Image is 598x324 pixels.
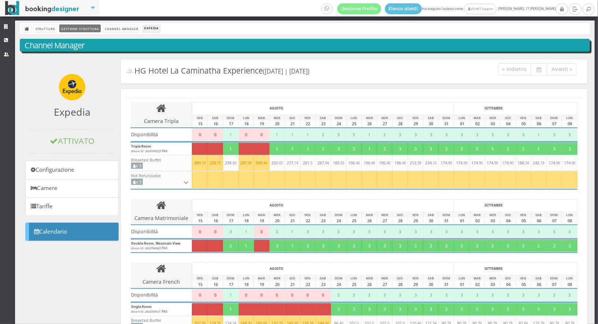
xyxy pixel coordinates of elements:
[331,160,346,166] div: 185.
[192,132,207,137] div: 0
[316,115,331,120] span: SAB
[331,146,346,152] div: 3
[208,213,223,224] button: SAB16
[521,121,526,126] span: 05
[306,121,310,126] span: 22
[383,121,387,126] span: 27
[208,115,223,120] span: SAB
[131,155,192,171] a: Breakfast Buffetx 3
[275,218,279,223] span: 20
[254,212,269,217] span: MAR
[301,213,316,224] button: VEN22
[516,115,531,120] span: VEN
[131,171,192,188] div: Not Refundable
[460,121,464,126] span: 01
[25,179,119,198] a: Camere
[300,115,315,120] span: VEN
[552,121,557,126] span: 07
[346,160,361,166] div: 196.
[223,146,238,152] div: 1
[192,229,207,234] div: 0
[516,213,531,224] button: VEN05
[454,132,469,137] div: 3
[254,276,269,287] button: MAR19
[254,229,269,234] div: 0
[393,243,408,249] div: 3
[59,74,85,100] img: expedia-logo.png
[331,115,346,120] span: DOM
[516,229,531,234] div: 3
[316,213,331,224] button: SAB23
[244,218,249,223] span: 18
[501,115,516,120] span: GIO
[454,212,469,217] span: LUN
[346,132,361,137] div: 3
[198,218,203,223] span: 15
[521,218,526,223] span: 05
[393,132,408,137] div: 3
[270,229,285,234] div: 3
[531,229,546,234] div: 3
[377,212,392,217] span: MER
[208,229,223,234] div: 0
[423,243,438,249] div: 3
[362,160,377,166] div: 196.
[516,146,531,152] div: 3
[337,3,381,14] a: Gestione Profilo
[424,116,439,127] button: SAB30
[532,213,547,224] button: SAB06
[547,63,577,75] a: Avanti »
[464,4,496,14] a: I/O NET Support
[223,276,238,281] span: DOM
[5,1,79,15] img: BookingDesigner.com
[501,212,516,217] span: GIO
[485,243,500,249] div: 3
[347,116,362,127] button: LUN25
[562,213,577,224] button: LUN08
[454,213,469,224] button: LUN01
[331,212,346,217] span: DOM
[393,160,408,166] div: 196.
[290,121,295,126] span: 21
[475,218,480,223] span: 02
[254,276,269,281] span: MAR
[223,276,238,287] button: DOM17
[239,160,254,166] div: 287.
[367,218,372,223] span: 26
[562,115,577,120] span: LUN
[439,132,454,137] div: 3
[331,229,346,234] div: 3
[193,213,208,224] button: VEN15
[285,116,300,127] button: GIO21
[131,171,192,188] a: Not Refundablex 3
[393,115,408,120] span: GIO
[270,243,285,249] div: 3
[516,160,531,166] div: 188.
[439,146,454,152] div: 3
[429,121,433,126] span: 30
[316,146,331,152] div: 2
[439,115,454,120] span: DOM
[531,243,546,249] div: 3
[516,116,531,127] button: VEN05
[547,229,562,234] div: 3
[501,243,516,249] div: 3
[439,243,454,249] div: 3
[552,218,557,223] span: 07
[316,132,331,137] div: 2
[506,121,510,126] span: 04
[485,212,500,217] span: MER
[501,213,516,224] button: GIO04
[485,213,500,224] button: MER03
[485,132,500,137] div: 3
[568,121,572,126] span: 08
[198,121,203,126] span: 15
[516,212,531,217] span: VEN
[285,229,300,234] div: 1
[239,116,254,127] button: LUN18
[300,212,315,217] span: VEN
[469,115,484,120] span: MAR
[331,116,346,127] button: DOM24
[413,218,418,223] span: 29
[362,243,377,249] div: 3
